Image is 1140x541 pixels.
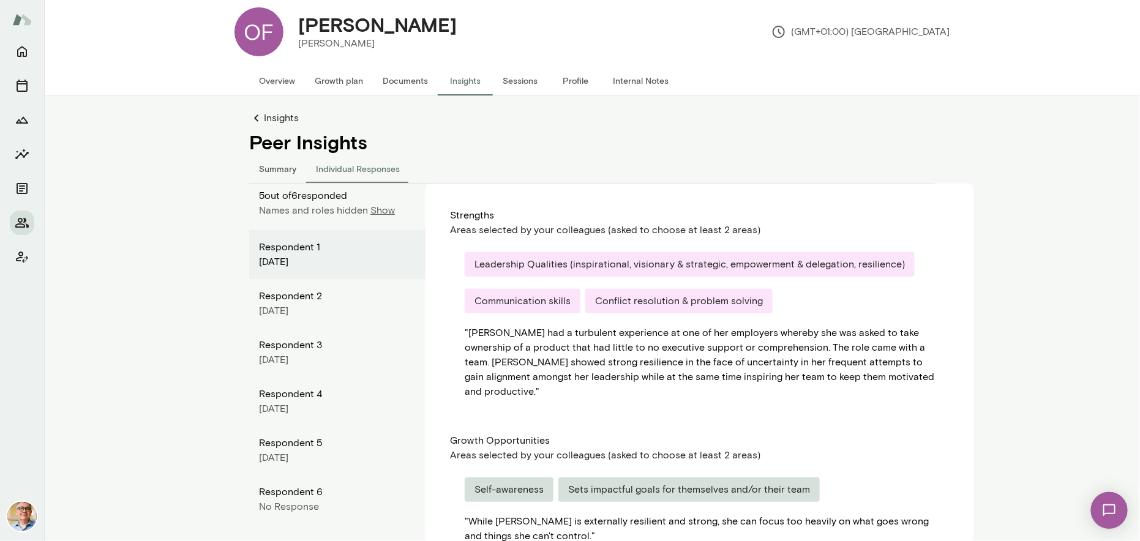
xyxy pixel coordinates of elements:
div: Respondent 1 [259,240,416,255]
img: Scott Bowie [7,502,37,531]
button: Members [10,211,34,235]
button: Client app [10,245,34,269]
button: Growth plan [305,66,373,95]
p: 5 out of 6 responded [259,188,426,203]
div: Respondent 2[DATE] [249,279,426,328]
div: [DATE] [259,353,416,367]
div: Communication skills [465,289,580,313]
div: Respondent 6 [259,485,416,499]
div: Sets impactful goals for themselves and/or their team [558,477,820,502]
div: Respondent 4 [259,387,416,401]
button: Sessions [493,66,548,95]
div: [DATE] [259,304,416,318]
div: Respondent 2 [259,289,416,304]
div: Areas selected by your colleagues (asked to choose at least 2 areas) [450,223,950,237]
p: [PERSON_NAME] [298,36,457,51]
button: Documents [10,176,34,201]
button: Home [10,39,34,64]
div: No Response [259,499,416,514]
h4: Peer Insights [249,130,935,154]
a: Insights [249,111,935,125]
div: [DATE] [259,255,416,269]
div: Growth Opportunities [450,433,950,448]
p: Names and roles hidden [259,203,370,218]
button: Profile [548,66,603,95]
button: Documents [373,66,438,95]
div: [DATE] [259,450,416,465]
button: Insights [438,66,493,95]
button: Growth Plan [10,108,34,132]
div: Strengths [450,208,950,223]
div: Respondent 4[DATE] [249,377,426,426]
div: Self-awareness [465,477,553,502]
div: Respondent 5 [259,436,416,450]
div: responses-tab [249,154,935,183]
div: " [PERSON_NAME] had a turbulent experience at one of her employers whereby she was asked to take ... [465,326,935,399]
button: Overview [249,66,305,95]
div: Respondent 5[DATE] [249,426,426,475]
h4: [PERSON_NAME] [298,13,457,36]
img: Mento [12,8,32,31]
div: OF [234,7,283,56]
p: Show [370,203,395,218]
div: Respondent 3 [259,338,416,353]
div: Respondent 3[DATE] [249,328,426,377]
button: Internal Notes [603,66,678,95]
button: Individual Responses [306,154,410,183]
button: Sessions [10,73,34,98]
div: Leadership Qualities (inspirational, visionary & strategic, empowerment & delegation, resilience) [465,252,915,277]
button: Insights [10,142,34,166]
div: [DATE] [259,401,416,416]
p: (GMT+01:00) [GEOGRAPHIC_DATA] [771,24,950,39]
div: Conflict resolution & problem solving [585,289,773,313]
div: Respondent 1[DATE] [249,230,426,279]
div: Respondent 6No Response [249,475,426,524]
div: Areas selected by your colleagues (asked to choose at least 2 areas) [450,448,950,463]
button: Summary [249,154,306,183]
